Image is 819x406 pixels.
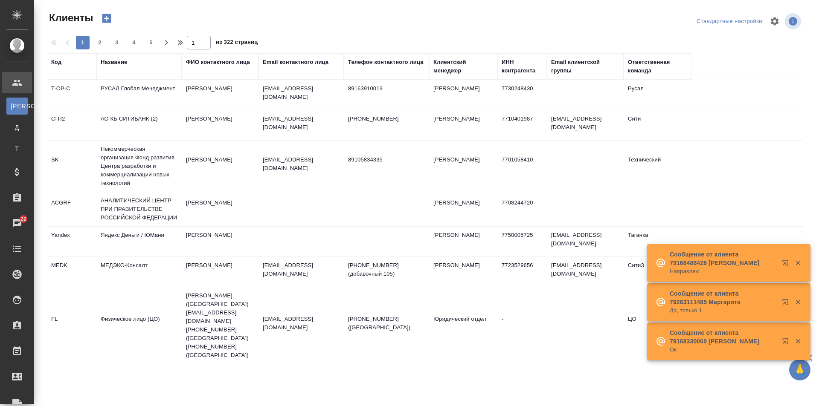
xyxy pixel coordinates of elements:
td: ЦО [624,311,692,340]
td: МЕДЭКС-Консалт [96,257,182,287]
p: [EMAIL_ADDRESS][DOMAIN_NAME] [263,155,340,173]
div: Код [51,58,61,66]
td: [PERSON_NAME] ([GEOGRAPHIC_DATA]) [EMAIL_ADDRESS][DOMAIN_NAME] [PHONE_NUMBER] ([GEOGRAPHIC_DATA])... [182,287,258,364]
td: 7701058410 [497,151,547,181]
a: [PERSON_NAME] [6,98,28,115]
button: Создать [96,11,117,26]
button: 3 [110,36,124,49]
a: 22 [2,213,32,234]
td: Яндекс Деньги / ЮМани [96,227,182,256]
p: 89105834335 [348,155,425,164]
td: [PERSON_NAME] [429,227,497,256]
button: Открыть в новой вкладке [777,333,797,353]
p: Сообщение от клиента 79168330060 [PERSON_NAME] [670,328,776,346]
span: 4 [127,38,141,47]
p: Сообщение от клиента 79263111485 Маргарита [670,289,776,306]
span: Настроить таблицу [764,11,785,32]
div: split button [694,15,764,28]
td: [PERSON_NAME] [182,151,258,181]
td: Русал [624,80,692,110]
td: [PERSON_NAME] [182,257,258,287]
td: 7723529656 [497,257,547,287]
div: Email контактного лица [263,58,328,66]
div: Ответственная команда [628,58,688,75]
td: ACGRF [47,194,96,224]
td: Yandex [47,227,96,256]
td: [PERSON_NAME] [182,80,258,110]
td: SK [47,151,96,181]
td: АНАЛИТИЧЕСКИЙ ЦЕНТР ПРИ ПРАВИТЕЛЬСТВЕ РОССИЙСКОЙ ФЕДЕРАЦИИ [96,192,182,226]
p: Направляю [670,267,776,276]
div: ФИО контактного лица [186,58,250,66]
div: Телефон контактного лица [348,58,424,66]
td: FL [47,311,96,340]
td: Сити [624,110,692,140]
p: [EMAIL_ADDRESS][DOMAIN_NAME] [263,84,340,101]
td: [PERSON_NAME] [429,257,497,287]
td: Таганка [624,227,692,256]
td: [PERSON_NAME] [429,110,497,140]
td: Физическое лицо (ЦО) [96,311,182,340]
span: [PERSON_NAME] [11,102,23,110]
div: ИНН контрагента [502,58,543,75]
span: Д [11,123,23,132]
a: Д [6,119,28,136]
div: Клиентский менеджер [433,58,493,75]
td: [PERSON_NAME] [429,80,497,110]
td: CITI2 [47,110,96,140]
td: [PERSON_NAME] [429,151,497,181]
button: Закрыть [789,337,807,345]
td: [PERSON_NAME] [182,194,258,224]
td: Технический [624,151,692,181]
p: [EMAIL_ADDRESS][DOMAIN_NAME] [263,315,340,332]
p: Ок [670,346,776,354]
td: АО КБ СИТИБАНК (2) [96,110,182,140]
div: Email клиентской группы [551,58,619,75]
div: Название [101,58,127,66]
span: 3 [110,38,124,47]
p: Сообщение от клиента 79168488426 [PERSON_NAME] [670,250,776,267]
span: из 322 страниц [216,37,258,49]
button: Открыть в новой вкладке [777,294,797,314]
td: [PERSON_NAME] [182,227,258,256]
td: 7710401987 [497,110,547,140]
td: 7708244720 [497,194,547,224]
td: РУСАЛ Глобал Менеджмент [96,80,182,110]
td: Сити3 [624,257,692,287]
td: [EMAIL_ADDRESS][DOMAIN_NAME] [547,110,624,140]
p: [PHONE_NUMBER] ([GEOGRAPHIC_DATA]) [348,315,425,332]
span: 5 [144,38,158,47]
p: [PHONE_NUMBER] (добавочный 105) [348,261,425,278]
span: Т [11,144,23,153]
td: [PERSON_NAME] [182,110,258,140]
span: 2 [93,38,107,47]
p: [PHONE_NUMBER] [348,115,425,123]
td: - [497,311,547,340]
button: Открыть в новой вкладке [777,254,797,275]
button: 2 [93,36,107,49]
td: [EMAIL_ADDRESS][DOMAIN_NAME] [547,257,624,287]
button: 5 [144,36,158,49]
td: [EMAIL_ADDRESS][DOMAIN_NAME] [547,227,624,256]
td: T-OP-C [47,80,96,110]
td: MEDK [47,257,96,287]
p: [EMAIL_ADDRESS][DOMAIN_NAME] [263,261,340,278]
span: Посмотреть информацию [785,13,803,29]
td: Некоммерческая организация Фонд развития Центра разработки и коммерциализации новых технологий [96,141,182,192]
span: Клиенты [47,11,93,25]
span: 22 [15,215,32,223]
td: 7750005725 [497,227,547,256]
td: 7730248430 [497,80,547,110]
p: Да, только 1 [670,306,776,315]
td: Юридический отдел [429,311,497,340]
button: Закрыть [789,259,807,267]
p: [EMAIL_ADDRESS][DOMAIN_NAME] [263,115,340,132]
button: Закрыть [789,298,807,306]
p: 89163910013 [348,84,425,93]
td: [PERSON_NAME] [429,194,497,224]
a: Т [6,140,28,157]
button: 4 [127,36,141,49]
